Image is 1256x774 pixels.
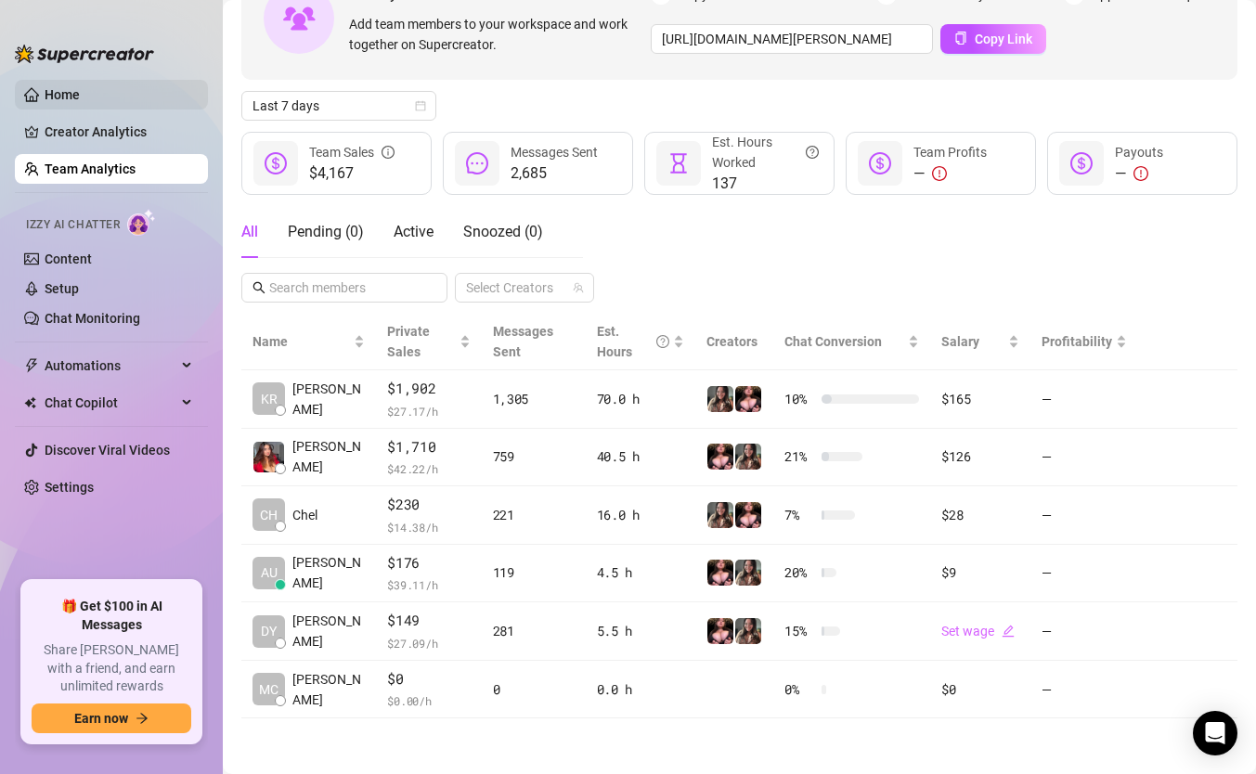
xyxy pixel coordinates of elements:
div: Open Intercom Messenger [1193,711,1237,755]
span: hourglass [667,152,690,174]
th: Creators [695,314,773,370]
span: 10 % [784,389,814,409]
span: [PERSON_NAME] [292,436,365,477]
button: Copy Link [940,24,1046,54]
div: Team Sales [309,142,395,162]
span: thunderbolt [24,358,39,373]
td: — [1030,602,1138,661]
span: $ 0.00 /h [387,691,470,710]
span: question-circle [806,132,819,173]
span: team [573,282,584,293]
td: — [1030,545,1138,603]
a: Setup [45,281,79,296]
span: KR [261,389,278,409]
div: $126 [941,446,1018,467]
img: Ryann [735,386,761,412]
div: 4.5 h [597,562,685,583]
span: $1,902 [387,378,470,400]
span: Chat Conversion [784,334,882,349]
div: 1,305 [493,389,575,409]
span: $ 39.11 /h [387,575,470,594]
a: Creator Analytics [45,117,193,147]
td: — [1030,486,1138,545]
span: 21 % [784,446,814,467]
img: Ryann [707,444,733,470]
img: Ryann [707,386,733,412]
img: Ryann [707,502,733,528]
img: Ryann [707,618,733,644]
img: AI Chatter [127,209,156,236]
span: Add team members to your workspace and work together on Supercreator. [349,14,643,55]
span: MC [259,679,278,700]
span: Active [394,223,434,240]
span: 0 % [784,679,814,700]
span: $ 42.22 /h [387,459,470,478]
div: Est. Hours [597,321,670,362]
a: Discover Viral Videos [45,443,170,458]
span: 20 % [784,562,814,583]
span: exclamation-circle [932,166,947,181]
span: $4,167 [309,162,395,185]
span: $0 [387,668,470,690]
span: [PERSON_NAME] [292,552,365,593]
img: Ryann [735,502,761,528]
a: Settings [45,480,94,495]
span: Team Profits [913,145,987,160]
input: Search members [269,277,421,298]
span: Share [PERSON_NAME] with a friend, and earn unlimited rewards [32,641,191,696]
span: Private Sales [387,324,430,359]
span: [PERSON_NAME] [292,669,365,710]
img: Ryann [735,618,761,644]
div: — [913,162,987,185]
div: 40.5 h [597,446,685,467]
span: Copy Link [975,32,1032,46]
span: copy [954,32,967,45]
span: [PERSON_NAME] [292,611,365,651]
span: $149 [387,610,470,632]
img: Ryann [735,444,761,470]
div: 0.0 h [597,679,685,700]
div: 221 [493,505,575,525]
span: info-circle [382,142,395,162]
span: question-circle [656,321,669,362]
div: Pending ( 0 ) [288,221,364,243]
th: Name [241,314,376,370]
span: AU [261,562,278,583]
span: message [466,152,488,174]
span: Earn now [74,711,128,726]
div: $28 [941,505,1018,525]
span: $ 27.09 /h [387,634,470,652]
a: Team Analytics [45,161,136,176]
img: Ryann [707,560,733,586]
a: Home [45,87,80,102]
div: — [1115,162,1163,185]
span: Name [252,331,350,352]
span: Profitability [1042,334,1112,349]
td: — [1030,370,1138,429]
span: [PERSON_NAME] [292,379,365,419]
span: Messages Sent [493,324,553,359]
td: — [1030,429,1138,487]
button: Earn nowarrow-right [32,703,191,733]
span: dollar-circle [265,152,287,174]
span: Automations [45,351,176,381]
span: DY [261,621,277,641]
span: Chel [292,505,317,525]
span: Last 7 days [252,92,425,120]
div: 759 [493,446,575,467]
span: arrow-right [136,712,149,725]
span: Chat Copilot [45,388,176,418]
img: Ryann [735,560,761,586]
span: CH [260,505,278,525]
span: Payouts [1115,145,1163,160]
span: 137 [712,173,819,195]
span: $ 14.38 /h [387,518,470,536]
a: Set wageedit [941,624,1015,639]
img: Angelica [253,442,284,472]
img: logo-BBDzfeDw.svg [15,45,154,63]
div: 281 [493,621,575,641]
span: calendar [415,100,426,111]
div: 16.0 h [597,505,685,525]
div: $9 [941,562,1018,583]
span: 15 % [784,621,814,641]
